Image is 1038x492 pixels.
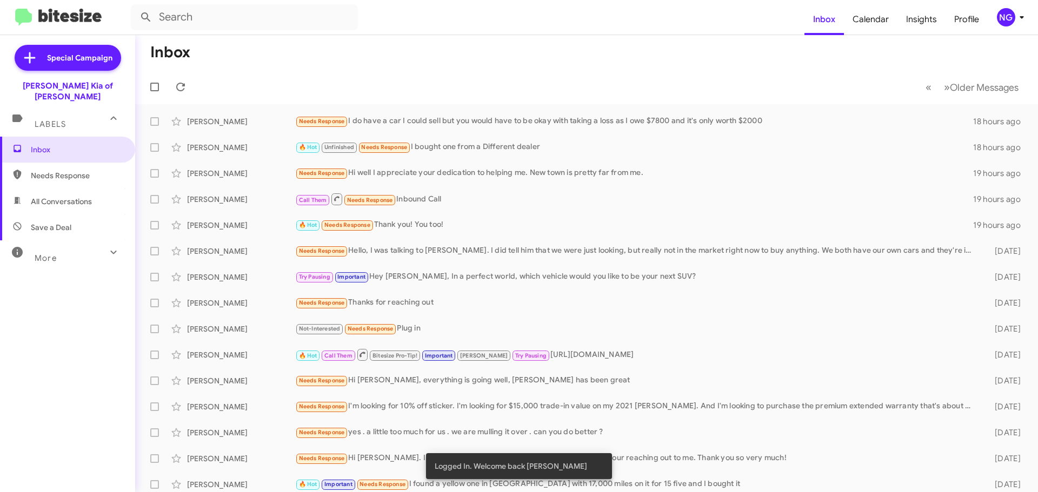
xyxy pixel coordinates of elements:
[973,220,1029,231] div: 19 hours ago
[35,119,66,129] span: Labels
[919,76,938,98] button: Previous
[295,322,977,335] div: Plug in
[977,401,1029,412] div: [DATE]
[299,273,330,280] span: Try Pausing
[324,481,352,488] span: Important
[977,375,1029,386] div: [DATE]
[324,352,352,359] span: Call Them
[977,272,1029,282] div: [DATE]
[187,246,295,257] div: [PERSON_NAME]
[47,52,112,63] span: Special Campaign
[937,76,1025,98] button: Next
[299,429,345,436] span: Needs Response
[920,76,1025,98] nav: Page navigation example
[515,352,547,359] span: Try Pausing
[372,352,417,359] span: Bitesize Pro-Tip!
[295,192,973,206] div: Inbound Call
[299,144,317,151] span: 🔥 Hot
[31,222,71,233] span: Save a Deal
[187,220,295,231] div: [PERSON_NAME]
[950,82,1019,93] span: Older Messages
[299,352,317,359] span: 🔥 Hot
[187,168,295,179] div: [PERSON_NAME]
[324,221,370,228] span: Needs Response
[804,4,844,35] a: Inbox
[973,142,1029,153] div: 18 hours ago
[187,142,295,153] div: [PERSON_NAME]
[973,194,1029,205] div: 19 hours ago
[435,461,587,471] span: Logged In. Welcome back [PERSON_NAME]
[31,144,123,155] span: Inbox
[187,401,295,412] div: [PERSON_NAME]
[295,400,977,413] div: I'm looking for 10% off sticker. I'm looking for $15,000 trade-in value on my 2021 [PERSON_NAME]....
[425,352,453,359] span: Important
[347,197,393,204] span: Needs Response
[977,323,1029,334] div: [DATE]
[361,144,407,151] span: Needs Response
[187,479,295,490] div: [PERSON_NAME]
[299,325,341,332] span: Not-Interested
[299,170,345,177] span: Needs Response
[187,116,295,127] div: [PERSON_NAME]
[187,375,295,386] div: [PERSON_NAME]
[324,144,354,151] span: Unfinished
[977,479,1029,490] div: [DATE]
[35,253,57,263] span: More
[977,349,1029,360] div: [DATE]
[295,478,977,490] div: I found a yellow one in [GEOGRAPHIC_DATA] with 17,000 miles on it for 15 five and I bought it
[295,271,977,283] div: Hey [PERSON_NAME], In a perfect world, which vehicle would you like to be your next SUV?
[187,453,295,464] div: [PERSON_NAME]
[337,273,365,280] span: Important
[150,44,190,61] h1: Inbox
[187,272,295,282] div: [PERSON_NAME]
[15,45,121,71] a: Special Campaign
[131,4,358,30] input: Search
[295,219,973,231] div: Thank you! You too!
[187,349,295,360] div: [PERSON_NAME]
[299,197,327,204] span: Call Them
[299,118,345,125] span: Needs Response
[926,80,931,94] span: «
[946,4,988,35] a: Profile
[295,296,977,309] div: Thanks for reaching out
[31,170,123,181] span: Needs Response
[187,298,295,308] div: [PERSON_NAME]
[299,247,345,254] span: Needs Response
[460,352,508,359] span: [PERSON_NAME]
[187,427,295,438] div: [PERSON_NAME]
[187,323,295,334] div: [PERSON_NAME]
[988,8,1026,26] button: NG
[977,427,1029,438] div: [DATE]
[973,168,1029,179] div: 19 hours ago
[977,453,1029,464] div: [DATE]
[295,141,973,153] div: I bought one from a Different dealer
[299,455,345,462] span: Needs Response
[187,194,295,205] div: [PERSON_NAME]
[299,403,345,410] span: Needs Response
[295,115,973,127] div: I do have a car I could sell but you would have to be okay with taking a loss as I owe $7800 and ...
[299,299,345,306] span: Needs Response
[348,325,394,332] span: Needs Response
[295,452,977,464] div: Hi [PERSON_NAME]. I had to reschedule for [DATE] [DATE]. I appreciate your reaching out to me. Th...
[295,348,977,361] div: [URL][DOMAIN_NAME]
[299,377,345,384] span: Needs Response
[299,221,317,228] span: 🔥 Hot
[944,80,950,94] span: »
[295,374,977,387] div: Hi [PERSON_NAME], everything is going well, [PERSON_NAME] has been great
[31,196,92,207] span: All Conversations
[897,4,946,35] a: Insights
[977,298,1029,308] div: [DATE]
[844,4,897,35] a: Calendar
[360,481,405,488] span: Needs Response
[977,246,1029,257] div: [DATE]
[295,426,977,439] div: yes . a little too much for us . we are mulling it over . can you do better ?
[997,8,1015,26] div: NG
[973,116,1029,127] div: 18 hours ago
[295,167,973,179] div: Hi well I appreciate your dedication to helping me. New town is pretty far from me.
[295,245,977,257] div: Hello, I was talking to [PERSON_NAME]. I did tell him that we were just looking, but really not i...
[299,481,317,488] span: 🔥 Hot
